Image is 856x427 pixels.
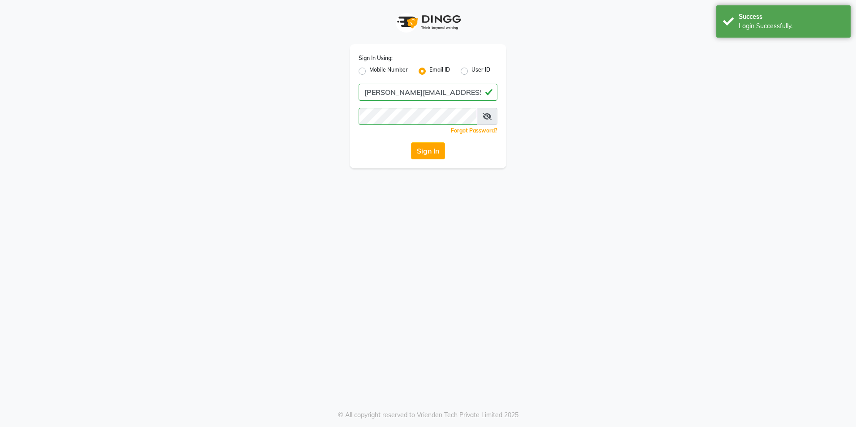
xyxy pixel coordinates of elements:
input: Username [359,84,497,101]
label: User ID [471,66,490,77]
button: Sign In [411,142,445,159]
a: Forgot Password? [451,127,497,134]
label: Mobile Number [369,66,408,77]
div: Success [739,12,844,21]
img: logo1.svg [392,9,464,35]
label: Email ID [429,66,450,77]
label: Sign In Using: [359,54,393,62]
input: Username [359,108,477,125]
div: Login Successfully. [739,21,844,31]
